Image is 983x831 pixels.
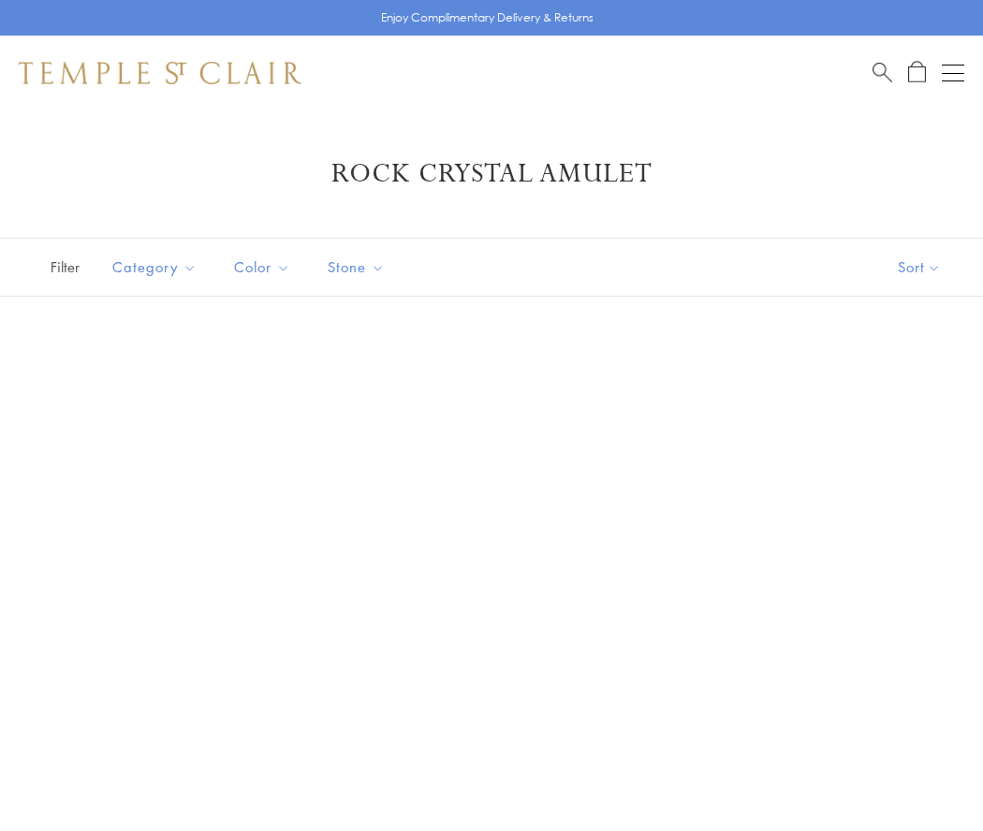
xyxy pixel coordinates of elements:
[98,246,211,288] button: Category
[873,61,892,84] a: Search
[225,255,304,279] span: Color
[318,255,399,279] span: Stone
[856,239,983,296] button: Show sort by
[314,246,399,288] button: Stone
[103,255,211,279] span: Category
[220,246,304,288] button: Color
[908,61,926,84] a: Open Shopping Bag
[381,8,594,27] p: Enjoy Complimentary Delivery & Returns
[47,157,936,191] h1: Rock Crystal Amulet
[942,62,964,84] button: Open navigation
[19,62,301,84] img: Temple St. Clair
